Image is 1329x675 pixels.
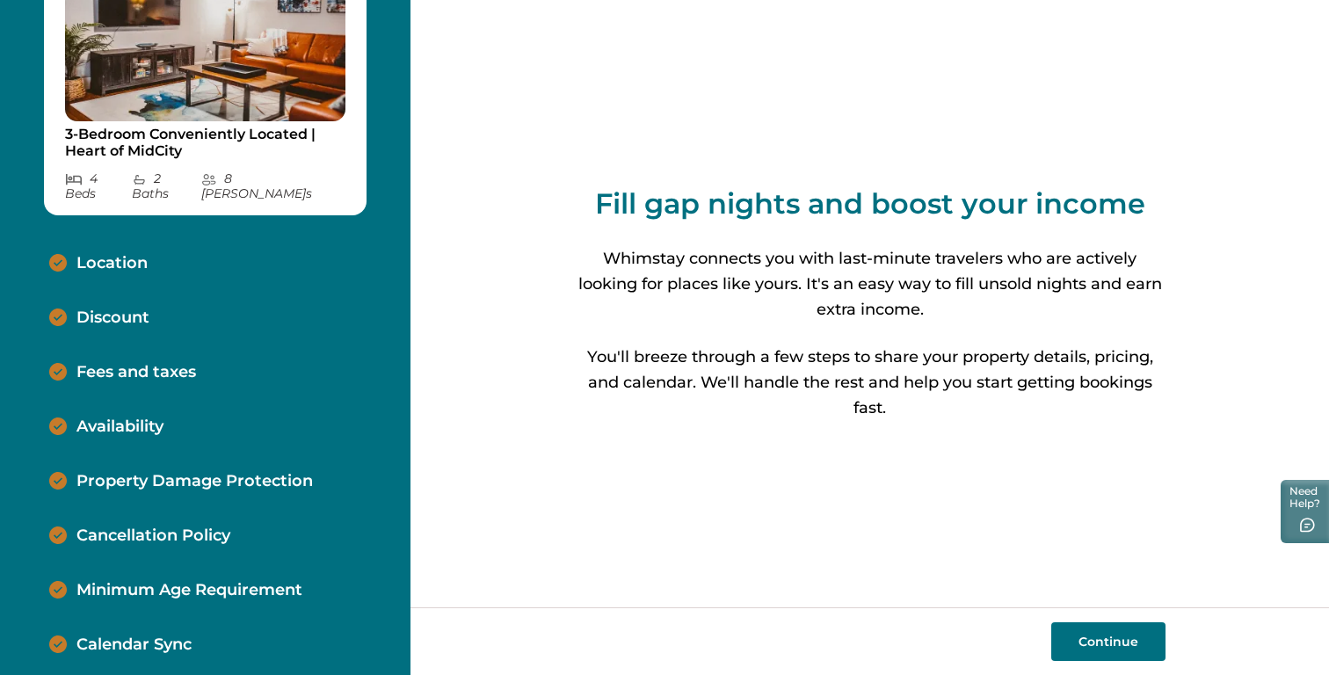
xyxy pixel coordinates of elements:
p: You'll breeze through a few steps to share your property details, pricing, and calendar. We'll ha... [575,345,1166,422]
p: Fill gap nights and boost your income [595,186,1145,221]
button: Continue [1051,622,1166,661]
p: 4 Bed s [65,171,132,201]
p: Cancellation Policy [76,526,230,546]
p: Fees and taxes [76,363,196,382]
p: 3-Bedroom Conveniently Located | Heart of MidCity [65,126,345,160]
p: Availability [76,417,163,437]
p: 2 Bath s [132,171,201,201]
p: Location [76,254,148,273]
p: 8 [PERSON_NAME] s [201,171,345,201]
p: Property Damage Protection [76,472,313,491]
p: Calendar Sync [76,635,192,655]
p: Minimum Age Requirement [76,581,302,600]
p: Discount [76,308,149,328]
p: Whimstay connects you with last-minute travelers who are actively looking for places like yours. ... [575,246,1166,323]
